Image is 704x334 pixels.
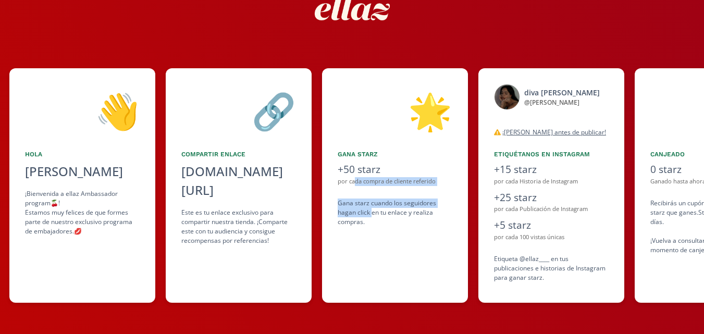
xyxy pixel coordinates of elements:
[181,84,296,137] div: 🔗
[338,177,452,186] div: por cada compra de cliente referido
[524,98,600,107] div: @ [PERSON_NAME]
[338,150,452,159] div: Gana starz
[181,208,296,245] div: Este es tu enlace exclusivo para compartir nuestra tienda. ¡Comparte este con tu audiencia y cons...
[25,189,140,236] div: ¡Bienvenida a ellaz Ambassador program🍒! Estamos muy felices de que formes parte de nuestro exclu...
[338,162,452,177] div: +50 starz
[338,84,452,137] div: 🌟
[338,199,452,227] div: Gana starz cuando los seguidores hagan click en tu enlace y realiza compras .
[494,205,609,214] div: por cada Publicación de Instagram
[25,162,140,181] div: [PERSON_NAME]
[502,128,606,137] u: ¡[PERSON_NAME] antes de publicar!
[494,177,609,186] div: por cada Historia de Instagram
[494,218,609,233] div: +5 starz
[494,254,609,282] div: Etiqueta @ellaz____ en tus publicaciones e historias de Instagram para ganar starz.
[494,233,609,242] div: por cada 100 vistas únicas
[181,162,296,200] div: [DOMAIN_NAME][URL]
[494,190,609,205] div: +25 starz
[494,150,609,159] div: Etiquétanos en Instagram
[494,84,520,110] img: 522420061_18525572260019285_5354721156529986875_n.jpg
[494,162,609,177] div: +15 starz
[524,87,600,98] div: diva [PERSON_NAME]
[25,84,140,137] div: 👋
[181,150,296,159] div: Compartir Enlace
[25,150,140,159] div: Hola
